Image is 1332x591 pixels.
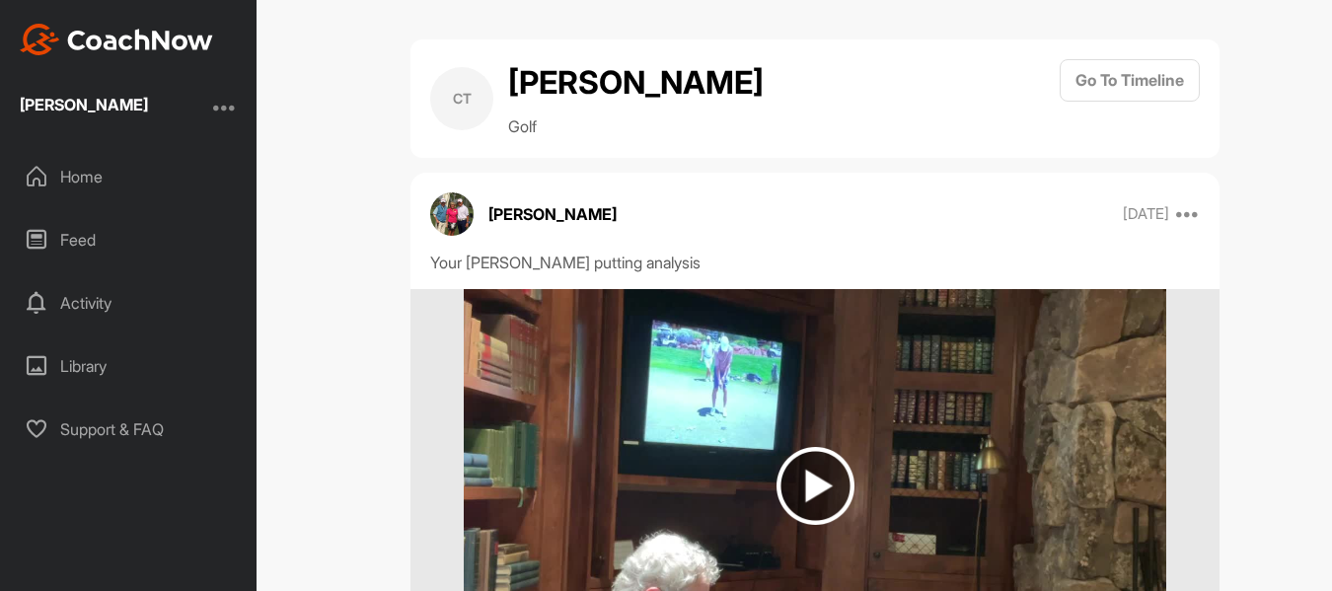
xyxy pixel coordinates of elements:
div: Feed [11,215,248,264]
div: [PERSON_NAME] [20,97,148,112]
img: avatar [430,192,474,236]
a: Go To Timeline [1060,59,1200,138]
div: Support & FAQ [11,405,248,454]
img: CoachNow [20,24,213,55]
div: Your [PERSON_NAME] putting analysis [430,251,1200,274]
div: Home [11,152,248,201]
h2: [PERSON_NAME] [508,59,764,107]
div: Library [11,341,248,391]
img: play [777,447,854,525]
p: Golf [508,114,764,138]
div: CT [430,67,493,130]
div: Activity [11,278,248,328]
button: Go To Timeline [1060,59,1200,102]
p: [PERSON_NAME] [488,202,617,226]
p: [DATE] [1123,204,1169,224]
